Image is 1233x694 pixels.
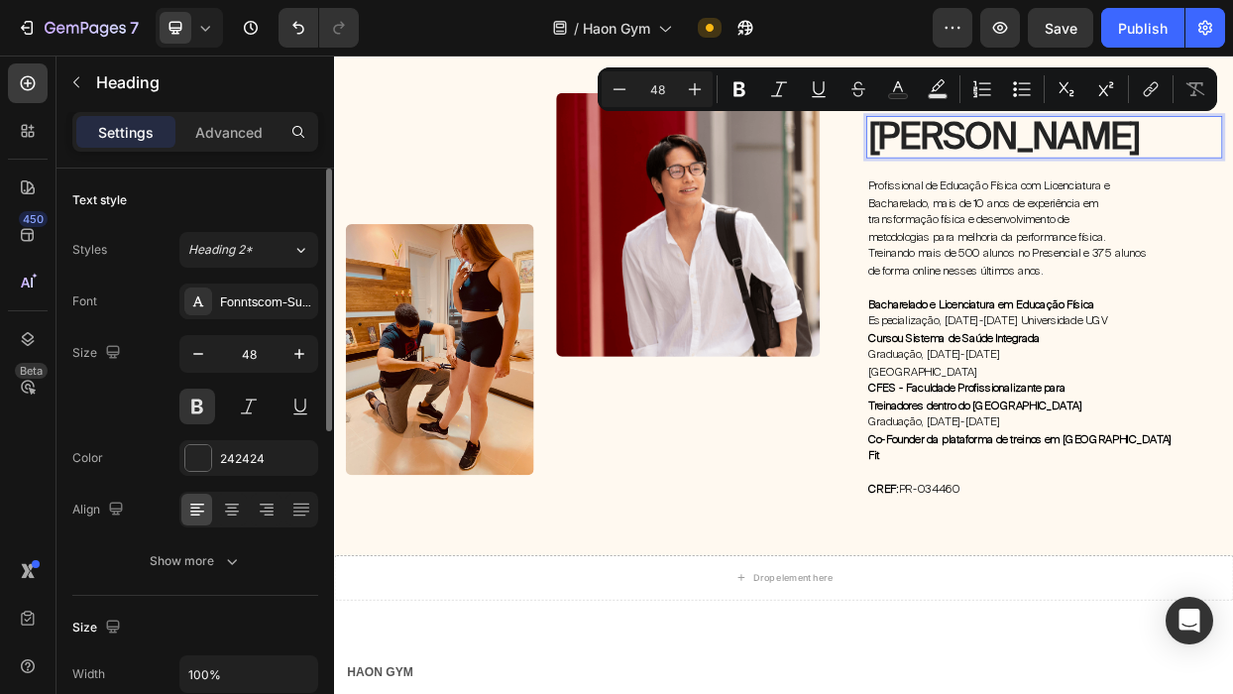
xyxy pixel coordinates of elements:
h2: Rich Text Editor. Editing area: main [704,80,1175,137]
span: Especialização, [DATE]-[DATE] Universidade UGV [706,341,1023,361]
span: / [574,18,579,39]
p: Heading [96,70,310,94]
span: Haon Gym [583,18,650,39]
div: 242424 [220,450,313,468]
div: Size [72,615,125,641]
span: metodologias para melhoria da performance física. [706,230,1020,250]
span: Graduação, [DATE]-[DATE] [706,386,880,405]
div: Show more [150,551,242,571]
div: Undo/Redo [279,8,359,48]
div: Text style [72,191,127,209]
div: Size [72,340,125,367]
button: Save [1028,8,1093,48]
div: Open Intercom Messenger [1166,597,1213,644]
div: Color [72,449,103,467]
strong: Fit [706,520,721,539]
iframe: Design area [334,56,1233,694]
span: transformação física e desenvolvimento de [706,207,971,227]
div: Fonntscom-Suisse_Intl_Regular [220,293,313,311]
strong: Treinadores dentro do [GEOGRAPHIC_DATA] [706,453,989,473]
strong: CREF: [706,564,746,584]
span: PR-034460 [706,564,828,584]
button: Heading 2* [179,232,318,268]
strong: Co-Founder da plataforma de treinos em [GEOGRAPHIC_DATA] [706,498,1108,518]
span: Heading 2* [188,241,253,259]
strong: Bacharelado e Licenciatura em Educação Física [706,319,1005,339]
div: Beta [15,363,48,379]
strong: CFES - Faculdade Profissionalizante para [706,430,967,450]
p: TREINADOR NA hAON GYM [706,52,1173,71]
p: [PERSON_NAME] [706,82,1173,135]
div: 450 [19,211,48,227]
button: Publish [1101,8,1184,48]
div: Font [72,292,97,310]
p: 7 [130,16,139,40]
div: Align [72,497,128,523]
span: Treinando mais de 500 alunos no Presencial e 375 alunos [706,252,1074,272]
div: Publish [1118,18,1168,39]
span: Bacharelado, mais de 10 anos de experiência em [706,185,1010,205]
p: Advanced [195,122,263,143]
button: Show more [72,543,318,579]
span: Profissional de Educação Física com Licenciatura e [706,163,1025,182]
span: Graduação, [DATE]-[DATE] [706,475,880,495]
input: Auto [180,656,317,692]
span: Save [1045,20,1077,37]
p: Settings [98,122,154,143]
div: Rich Text Editor. Editing area: main [704,50,1175,73]
div: Editor contextual toolbar [598,67,1217,111]
span: de forma online nesses últimos anos. [706,275,938,294]
strong: Cursou Sistema de Saúde Integrada [706,364,933,384]
button: 7 [8,8,148,48]
span: [GEOGRAPHIC_DATA] [706,408,850,428]
div: Width [72,665,105,683]
div: Styles [72,241,107,259]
